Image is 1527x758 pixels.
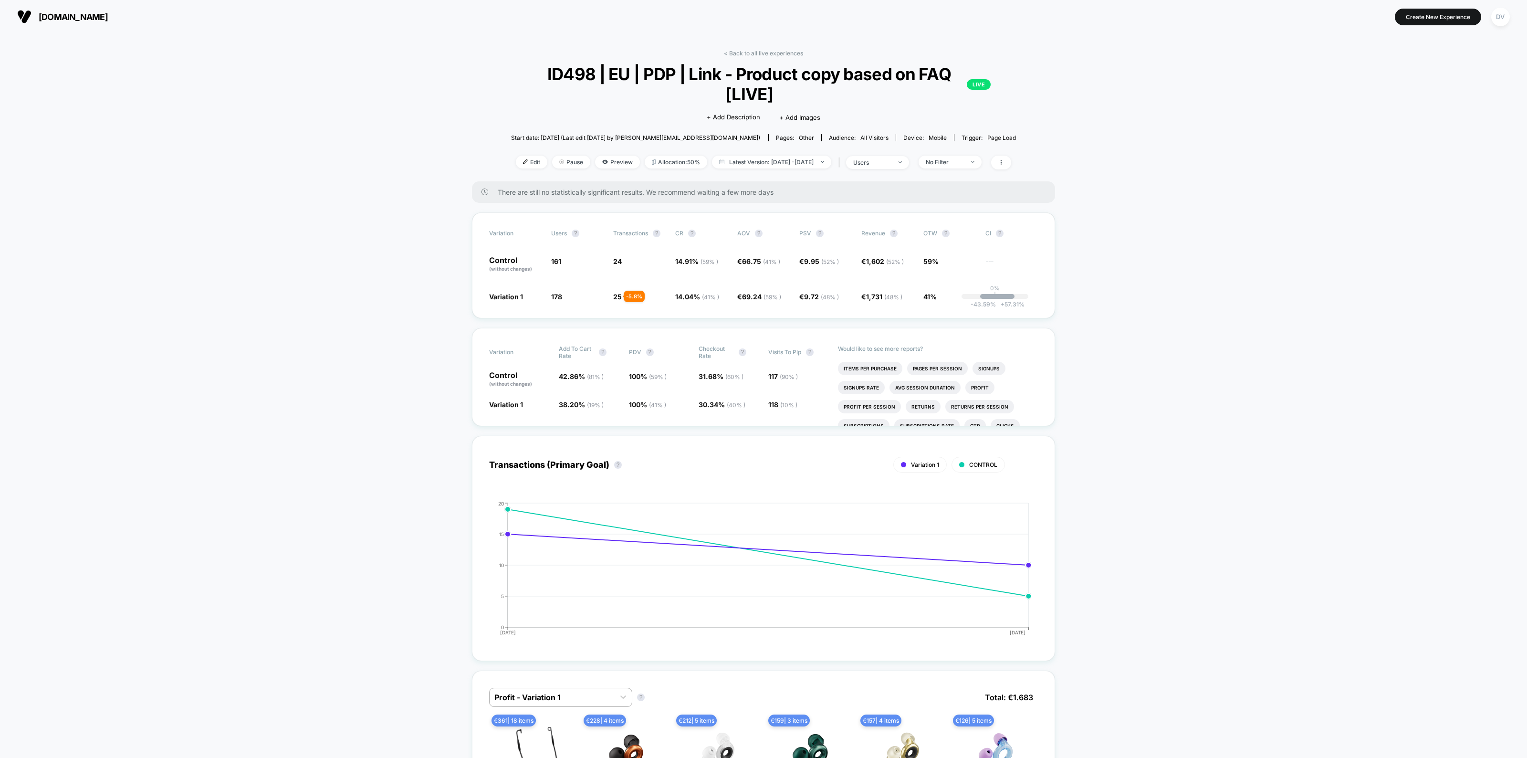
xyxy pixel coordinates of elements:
span: € 228 | 4 items [584,715,626,726]
div: No Filter [926,158,964,166]
span: users [551,230,567,237]
span: Pause [552,156,590,168]
div: Pages: [776,134,814,141]
span: + Add Description [707,113,760,122]
span: (without changes) [489,381,532,387]
span: 161 [551,257,561,265]
img: edit [523,159,528,164]
span: Variation [489,230,542,237]
span: CR [675,230,683,237]
span: ( 52 % ) [821,258,839,265]
span: Allocation: 50% [645,156,707,168]
img: end [821,161,824,163]
button: ? [996,230,1004,237]
tspan: 10 [499,562,504,568]
p: | [994,292,996,299]
img: end [559,159,564,164]
button: ? [739,348,746,356]
div: - 5.8 % [624,291,645,302]
span: 100 % [629,372,667,380]
span: Variation 1 [489,293,523,301]
li: Subscriptions Rate [894,419,960,432]
span: ( 48 % ) [821,294,839,301]
span: 178 [551,293,562,301]
div: users [853,159,891,166]
span: OTW [923,230,976,237]
button: ? [646,348,654,356]
span: € 212 | 5 items [676,715,717,726]
span: ( 81 % ) [587,373,604,380]
span: Variation [489,345,542,359]
span: € [737,293,781,301]
span: 14.04 % [675,293,719,301]
tspan: 0 [501,624,504,630]
span: 24 [613,257,622,265]
span: ( 60 % ) [725,373,743,380]
li: Items Per Purchase [838,362,902,375]
span: € 157 | 4 items [860,715,901,726]
span: ( 90 % ) [780,373,798,380]
tspan: 20 [498,500,504,506]
li: Signups [973,362,1005,375]
li: Subscriptions [838,419,889,432]
span: 57.31 % [996,301,1025,308]
span: Total: € 1.683 [980,688,1038,707]
p: 0% [990,284,1000,292]
li: Profit Per Session [838,400,901,413]
span: [DOMAIN_NAME] [39,12,108,22]
span: 31.68 % [699,372,743,380]
button: ? [688,230,696,237]
span: Visits To Plp [768,348,801,356]
span: Page Load [987,134,1016,141]
span: 59% [923,257,939,265]
li: Signups Rate [838,381,885,394]
span: + Add Images [779,114,820,121]
button: ? [653,230,660,237]
span: Transactions [613,230,648,237]
button: ? [637,694,645,701]
li: Avg Session Duration [889,381,961,394]
img: Visually logo [17,10,31,24]
span: 118 [768,400,797,409]
span: € 126 | 5 items [953,715,994,726]
button: ? [890,230,898,237]
p: Would like to see more reports? [838,345,1038,352]
img: calendar [719,159,724,164]
span: Add To Cart Rate [559,345,594,359]
span: 1,731 [866,293,902,301]
span: ID498 | EU | PDP | Link - Product copy based on FAQ [LIVE] [536,64,991,104]
li: Pages Per Session [907,362,968,375]
button: ? [572,230,579,237]
span: ( 19 % ) [587,401,604,409]
span: Checkout Rate [699,345,734,359]
span: ( 41 % ) [702,294,719,301]
span: CONTROL [969,461,997,468]
span: Variation 1 [911,461,939,468]
button: Create New Experience [1395,9,1481,25]
p: LIVE [967,79,991,90]
span: CI [985,230,1038,237]
p: Control [489,371,549,388]
li: Clicks [991,419,1020,432]
span: + [1001,301,1004,308]
button: ? [614,461,622,469]
span: ( 59 % ) [649,373,667,380]
button: ? [806,348,814,356]
span: All Visitors [860,134,889,141]
a: < Back to all live experiences [724,50,803,57]
button: ? [942,230,950,237]
span: 25 [613,293,622,301]
span: mobile [929,134,947,141]
span: Preview [595,156,640,168]
span: ( 41 % ) [649,401,666,409]
span: (without changes) [489,266,532,272]
li: Returns [906,400,941,413]
img: end [971,161,974,163]
span: -43.59 % [971,301,996,308]
span: --- [985,259,1038,273]
span: 69.24 [742,293,781,301]
li: Ctr [964,419,986,432]
img: rebalance [652,159,656,165]
span: € 159 | 3 items [768,715,810,726]
span: ( 48 % ) [884,294,902,301]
